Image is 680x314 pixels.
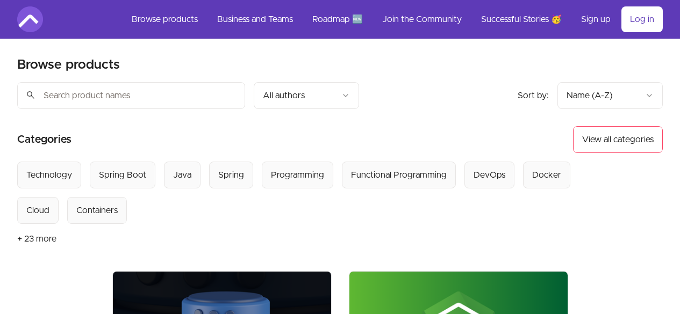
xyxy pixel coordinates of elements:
span: Sort by: [518,91,549,100]
div: Cloud [26,204,49,217]
a: Successful Stories 🥳 [473,6,570,32]
input: Search product names [17,82,245,109]
button: + 23 more [17,224,56,254]
div: Containers [76,204,118,217]
div: Programming [271,169,324,181]
img: Amigoscode logo [17,6,43,32]
div: Technology [26,169,72,181]
h2: Categories [17,126,71,153]
a: Log in [621,6,663,32]
nav: Main [123,6,663,32]
a: Browse products [123,6,206,32]
div: Spring [218,169,244,181]
button: Filter by author [254,82,359,109]
span: search [26,87,35,103]
div: Spring Boot [99,169,146,181]
a: Join the Community [374,6,470,32]
a: Roadmap 🆕 [304,6,371,32]
div: Functional Programming [351,169,447,181]
div: Java [173,169,191,181]
h2: Browse products [17,56,120,74]
div: Docker [532,169,561,181]
a: Sign up [572,6,619,32]
button: Product sort options [557,82,663,109]
a: Business and Teams [209,6,302,32]
div: DevOps [474,169,505,181]
button: View all categories [573,126,663,153]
